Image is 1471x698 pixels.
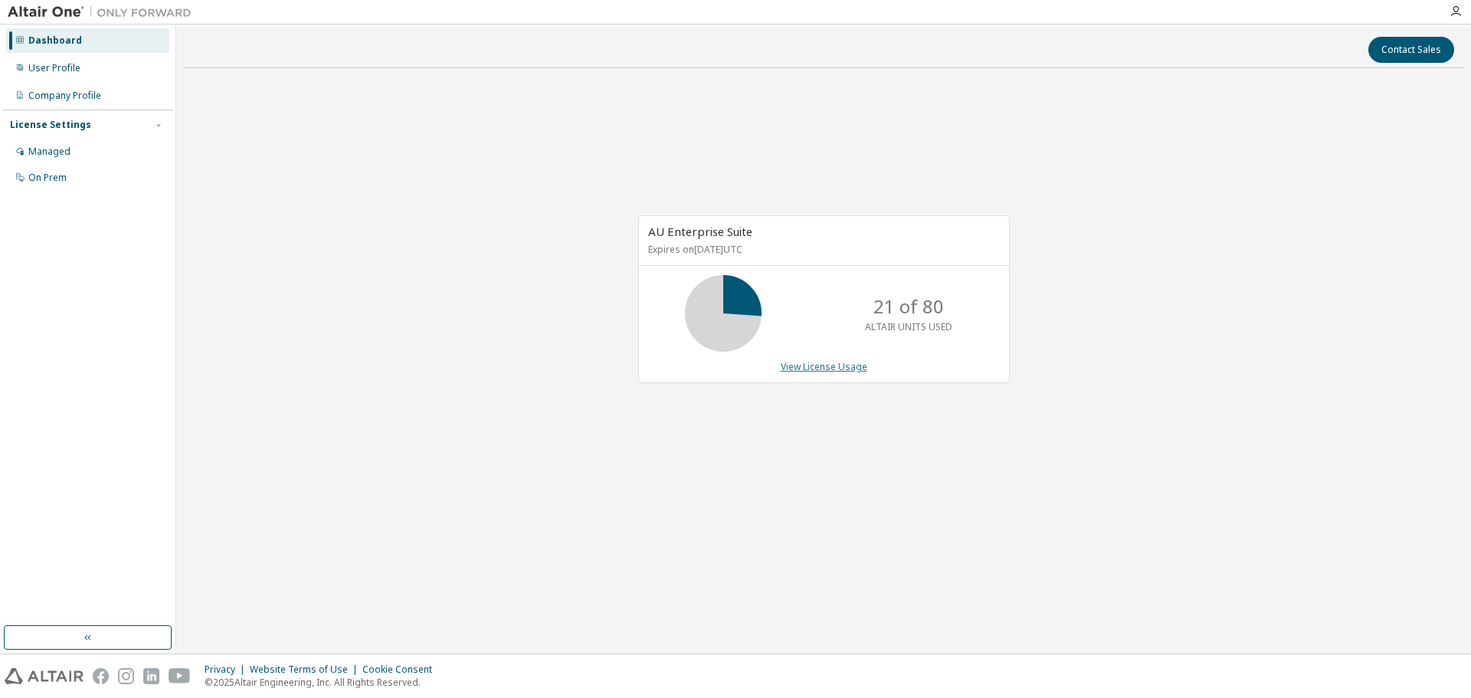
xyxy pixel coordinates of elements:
[143,668,159,684] img: linkedin.svg
[169,668,191,684] img: youtube.svg
[93,668,109,684] img: facebook.svg
[118,668,134,684] img: instagram.svg
[5,668,84,684] img: altair_logo.svg
[8,5,199,20] img: Altair One
[648,224,752,239] span: AU Enterprise Suite
[250,664,362,676] div: Website Terms of Use
[28,90,101,102] div: Company Profile
[28,146,70,158] div: Managed
[28,62,80,74] div: User Profile
[362,664,441,676] div: Cookie Consent
[205,664,250,676] div: Privacy
[10,119,91,131] div: License Settings
[28,34,82,47] div: Dashboard
[205,676,441,689] p: © 2025 Altair Engineering, Inc. All Rights Reserved.
[28,172,67,184] div: On Prem
[781,360,867,373] a: View License Usage
[1368,37,1454,63] button: Contact Sales
[648,243,996,256] p: Expires on [DATE] UTC
[865,320,952,333] p: ALTAIR UNITS USED
[873,293,944,320] p: 21 of 80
